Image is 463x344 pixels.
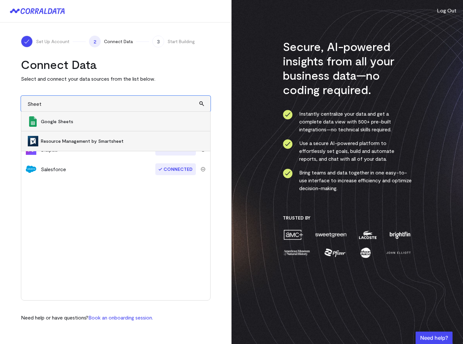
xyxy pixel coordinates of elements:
[41,138,204,144] span: Resource Management by Smartsheet
[21,57,211,72] h2: Connect Data
[358,229,377,240] img: lacoste-7a6b0538.png
[315,229,347,240] img: sweetgreen-1d1fb32c.png
[283,39,412,97] h3: Secure, AI-powered insights from all your business data—no coding required.
[88,314,153,320] a: Book an onboarding session.
[283,169,412,192] li: Bring teams and data together in one easy-to-use interface to increase efficiency and optimize de...
[89,36,101,47] span: 2
[152,36,164,47] span: 3
[437,7,456,14] button: Log Out
[155,163,196,175] span: Connected
[41,165,66,173] div: Salesforce
[283,110,293,120] img: ico-check-circle-4b19435c.svg
[104,38,133,45] span: Connect Data
[283,215,412,221] h3: Trusted By
[24,38,30,45] img: ico-check-white-5ff98cb1.svg
[21,75,211,83] p: Select and connect your data sources from the list below.
[385,247,412,258] img: john-elliott-25751c40.png
[21,314,153,321] p: Need help or have questions?
[201,167,205,172] img: trash-40e54a27.svg
[28,136,38,146] img: Resource Management by Smartsheet
[167,38,195,45] span: Start Building
[283,139,293,149] img: ico-check-circle-4b19435c.svg
[283,247,311,258] img: amnh-5afada46.png
[388,229,412,240] img: brightfin-a251e171.png
[36,38,69,45] span: Set Up Account
[359,247,372,258] img: moon-juice-c312e729.png
[21,96,211,112] input: Search and add other data sources
[283,110,412,133] li: Instantly centralize your data and get a complete data view with 500+ pre-built integrations—no t...
[283,169,293,178] img: ico-check-circle-4b19435c.svg
[41,118,204,125] span: Google Sheets
[283,139,412,163] li: Use a secure AI-powered platform to effortlessly set goals, build and automate reports, and chat ...
[283,229,304,240] img: amc-0b11a8f1.png
[324,247,346,258] img: pfizer-e137f5fc.png
[26,164,36,174] img: salesforce-aa4b4df5.svg
[28,116,38,127] img: Google Sheets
